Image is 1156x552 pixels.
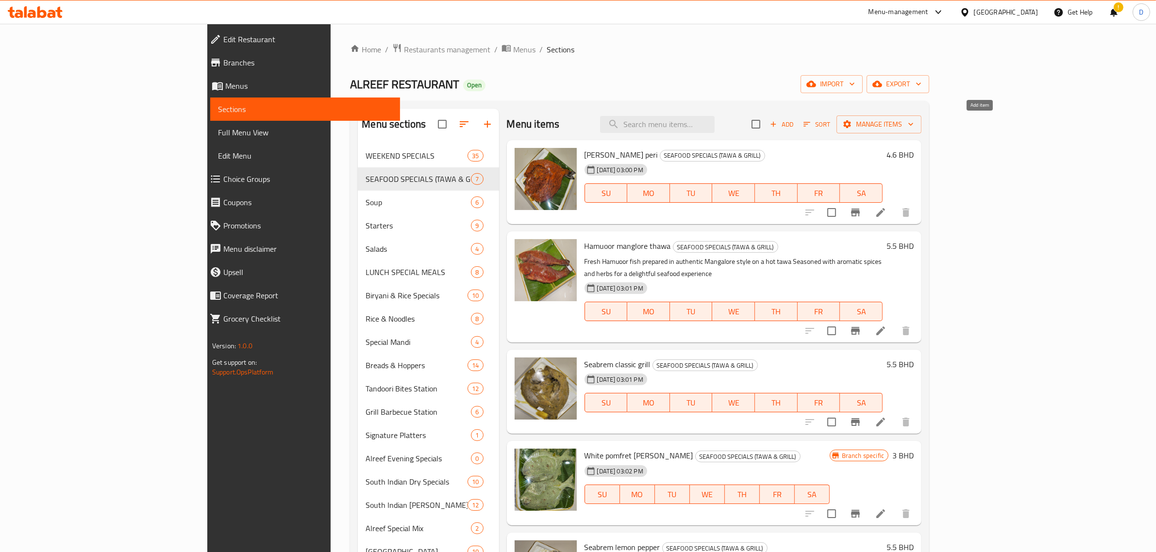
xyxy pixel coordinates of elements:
div: South Indian Dry Specials [366,476,468,487]
div: items [471,173,483,185]
span: WE [716,305,751,319]
span: SU [589,186,624,200]
span: Sections [547,44,574,55]
button: Sort [801,117,833,132]
span: Menus [225,80,393,92]
span: 8 [471,314,483,324]
div: Grill Barbecue Station6 [358,400,499,423]
span: Select to update [821,321,842,341]
span: ALREEF RESTAURANT [350,73,459,95]
span: LUNCH SPECIAL MEALS [366,266,471,278]
span: 8 [471,268,483,277]
span: Alreef Special Mix [366,522,471,534]
nav: breadcrumb [350,43,929,56]
span: 10 [468,477,483,487]
div: Special Mandi4 [358,330,499,354]
img: Seabrem classic grill [515,357,577,420]
button: TU [670,183,713,203]
a: Support.OpsPlatform [212,366,274,378]
li: / [539,44,543,55]
button: delete [894,319,918,342]
span: FR [802,305,837,319]
img: Sheri peri peri [515,148,577,210]
span: SEAFOOD SPECIALS (TAWA & GRILL) [653,360,757,371]
div: items [471,522,483,534]
span: Get support on: [212,356,257,369]
a: Full Menu View [210,121,401,144]
div: items [468,359,483,371]
a: Menus [202,74,401,97]
span: Coupons [223,196,393,208]
span: Salads [366,243,471,255]
span: [DATE] 03:01 PM [593,375,647,384]
h6: 4.6 BHD [887,148,914,162]
span: 2 [471,524,483,533]
button: import [801,75,863,93]
button: FR [798,393,840,412]
a: Edit menu item [875,325,887,337]
span: SEAFOOD SPECIALS (TAWA & GRILL) [696,451,800,462]
span: Hamuoor manglore thawa [585,239,671,253]
span: 1 [471,431,483,440]
span: WE [694,487,721,502]
span: South Indian [PERSON_NAME] Delicacies [366,499,468,511]
span: White pomfret [PERSON_NAME] [585,448,693,463]
span: TH [729,487,756,502]
button: SU [585,485,620,504]
span: Sort sections [452,113,476,136]
button: delete [894,201,918,224]
button: SA [840,393,883,412]
span: TU [674,305,709,319]
span: Signature Platters [366,429,471,441]
a: Edit menu item [875,508,887,520]
span: TH [759,305,794,319]
div: Breads & Hoppers14 [358,354,499,377]
span: Menus [513,44,536,55]
div: Rice & Noodles8 [358,307,499,330]
span: SEAFOOD SPECIALS (TAWA & GRILL) [366,173,471,185]
span: MO [624,487,651,502]
button: FR [798,183,840,203]
h6: 5.5 BHD [887,357,914,371]
span: MO [631,305,666,319]
button: TH [755,183,798,203]
span: Select to update [821,503,842,524]
button: export [867,75,929,93]
span: 4 [471,244,483,254]
button: FR [798,302,840,321]
div: LUNCH SPECIAL MEALS8 [358,260,499,284]
h6: 3 BHD [892,449,914,462]
button: Branch-specific-item [844,410,867,434]
div: Alreef Special Mix2 [358,517,499,540]
input: search [600,116,715,133]
span: TU [659,487,686,502]
span: Select to update [821,202,842,223]
button: SA [795,485,830,504]
span: Grill Barbecue Station [366,406,471,418]
span: Select all sections [432,114,452,134]
span: 9 [471,221,483,230]
a: Upsell [202,260,401,284]
p: Fresh Hamuoor fish prepared in authentic Mangalore style on a hot tawa Seasoned with aromatic spi... [585,256,883,280]
div: South Indian Dry Specials10 [358,470,499,493]
span: Soup [366,196,471,208]
button: Branch-specific-item [844,319,867,342]
span: MO [631,186,666,200]
button: delete [894,502,918,525]
span: Seabrem classic grill [585,357,651,372]
div: Starters9 [358,214,499,237]
span: [DATE] 03:02 PM [593,467,647,476]
span: FR [764,487,791,502]
span: [PERSON_NAME] peri [585,147,658,162]
span: Upsell [223,266,393,278]
span: 14 [468,361,483,370]
span: Alreef Evening Specials [366,453,471,464]
button: WE [690,485,725,504]
span: Select section [746,114,766,134]
div: items [471,453,483,464]
button: WE [712,183,755,203]
div: Biryani & Rice Specials10 [358,284,499,307]
a: Branches [202,51,401,74]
